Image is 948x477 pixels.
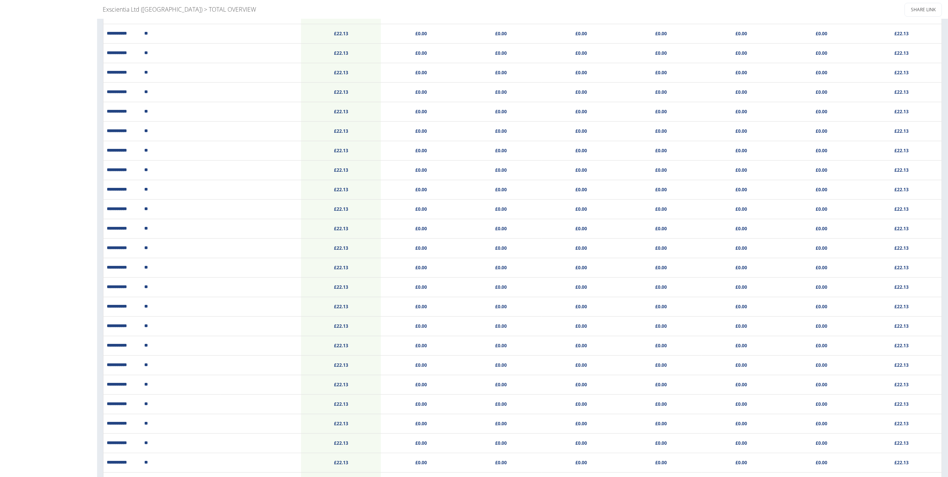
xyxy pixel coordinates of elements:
[415,342,427,349] a: £0.00
[209,5,256,14] a: TOTAL OVERVIEW
[735,284,747,290] a: £0.00
[415,401,427,407] a: £0.00
[495,440,507,446] a: £0.00
[575,50,587,56] a: £0.00
[816,245,827,251] a: £0.00
[816,50,827,56] a: £0.00
[816,167,827,173] a: £0.00
[656,440,667,446] a: £0.00
[575,459,587,466] a: £0.00
[334,401,348,407] a: £22.13
[656,459,667,466] a: £0.00
[735,89,747,95] a: £0.00
[415,362,427,368] a: £0.00
[334,50,348,56] a: £22.13
[415,225,427,232] a: £0.00
[894,245,909,251] a: £22.13
[334,186,348,193] a: £22.13
[735,167,747,173] a: £0.00
[816,323,827,329] a: £0.00
[894,89,909,95] a: £22.13
[816,206,827,212] a: £0.00
[415,284,427,290] a: £0.00
[415,89,427,95] a: £0.00
[415,50,427,56] a: £0.00
[816,108,827,115] a: £0.00
[415,206,427,212] a: £0.00
[415,128,427,134] a: £0.00
[894,362,909,368] a: £22.13
[334,225,348,232] a: £22.13
[495,128,507,134] a: £0.00
[415,264,427,271] a: £0.00
[735,108,747,115] a: £0.00
[334,264,348,271] a: £22.13
[656,420,667,427] a: £0.00
[575,206,587,212] a: £0.00
[495,284,507,290] a: £0.00
[495,167,507,173] a: £0.00
[334,323,348,329] a: £22.13
[495,147,507,154] a: £0.00
[334,362,348,368] a: £22.13
[894,167,909,173] a: £22.13
[575,303,587,310] a: £0.00
[103,5,203,14] a: Exscientia Ltd ([GEOGRAPHIC_DATA])
[575,245,587,251] a: £0.00
[735,264,747,271] a: £0.00
[334,108,348,115] a: £22.13
[415,440,427,446] a: £0.00
[816,420,827,427] a: £0.00
[495,206,507,212] a: £0.00
[575,420,587,427] a: £0.00
[334,30,348,37] a: £22.13
[575,440,587,446] a: £0.00
[894,186,909,193] a: £22.13
[656,30,667,37] a: £0.00
[735,362,747,368] a: £0.00
[575,284,587,290] a: £0.00
[495,420,507,427] a: £0.00
[575,147,587,154] a: £0.00
[334,89,348,95] a: £22.13
[656,362,667,368] a: £0.00
[816,264,827,271] a: £0.00
[204,5,208,14] p: >
[894,225,909,232] a: £22.13
[894,30,909,37] a: £22.13
[894,342,909,349] a: £22.13
[575,401,587,407] a: £0.00
[575,264,587,271] a: £0.00
[894,284,909,290] a: £22.13
[905,3,942,16] button: SHARE LINK
[735,323,747,329] a: £0.00
[816,401,827,407] a: £0.00
[735,225,747,232] a: £0.00
[495,225,507,232] a: £0.00
[575,89,587,95] a: £0.00
[415,420,427,427] a: £0.00
[415,303,427,310] a: £0.00
[656,264,667,271] a: £0.00
[816,303,827,310] a: £0.00
[575,128,587,134] a: £0.00
[894,459,909,466] a: £22.13
[415,459,427,466] a: £0.00
[334,342,348,349] a: £22.13
[894,420,909,427] a: £22.13
[334,167,348,173] a: £22.13
[894,401,909,407] a: £22.13
[735,459,747,466] a: £0.00
[735,342,747,349] a: £0.00
[735,303,747,310] a: £0.00
[816,459,827,466] a: £0.00
[495,69,507,76] a: £0.00
[415,69,427,76] a: £0.00
[735,420,747,427] a: £0.00
[656,69,667,76] a: £0.00
[415,108,427,115] a: £0.00
[415,167,427,173] a: £0.00
[495,264,507,271] a: £0.00
[495,108,507,115] a: £0.00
